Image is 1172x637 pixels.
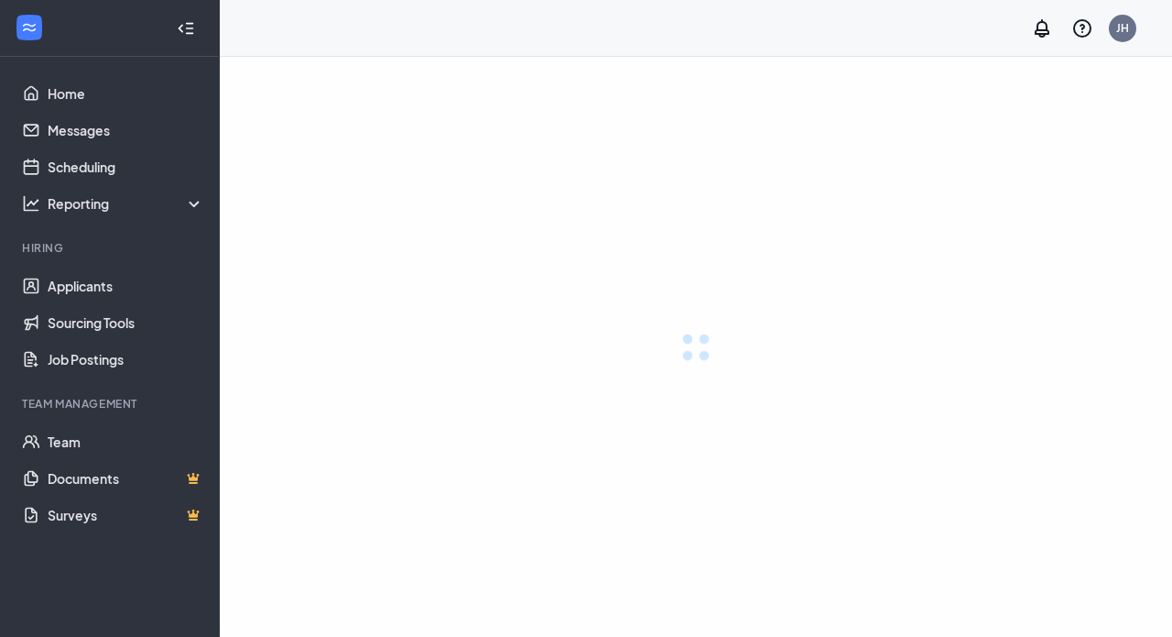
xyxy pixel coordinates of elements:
[48,194,205,213] div: Reporting
[22,396,201,412] div: Team Management
[22,194,40,213] svg: Analysis
[48,148,204,185] a: Scheduling
[48,423,204,460] a: Team
[48,75,204,112] a: Home
[48,460,204,497] a: DocumentsCrown
[48,304,204,341] a: Sourcing Tools
[22,240,201,256] div: Hiring
[177,19,195,38] svg: Collapse
[1071,17,1093,39] svg: QuestionInfo
[48,268,204,304] a: Applicants
[1116,20,1129,36] div: JH
[48,341,204,378] a: Job Postings
[20,18,38,37] svg: WorkstreamLogo
[1031,17,1053,39] svg: Notifications
[48,112,204,148] a: Messages
[48,497,204,533] a: SurveysCrown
